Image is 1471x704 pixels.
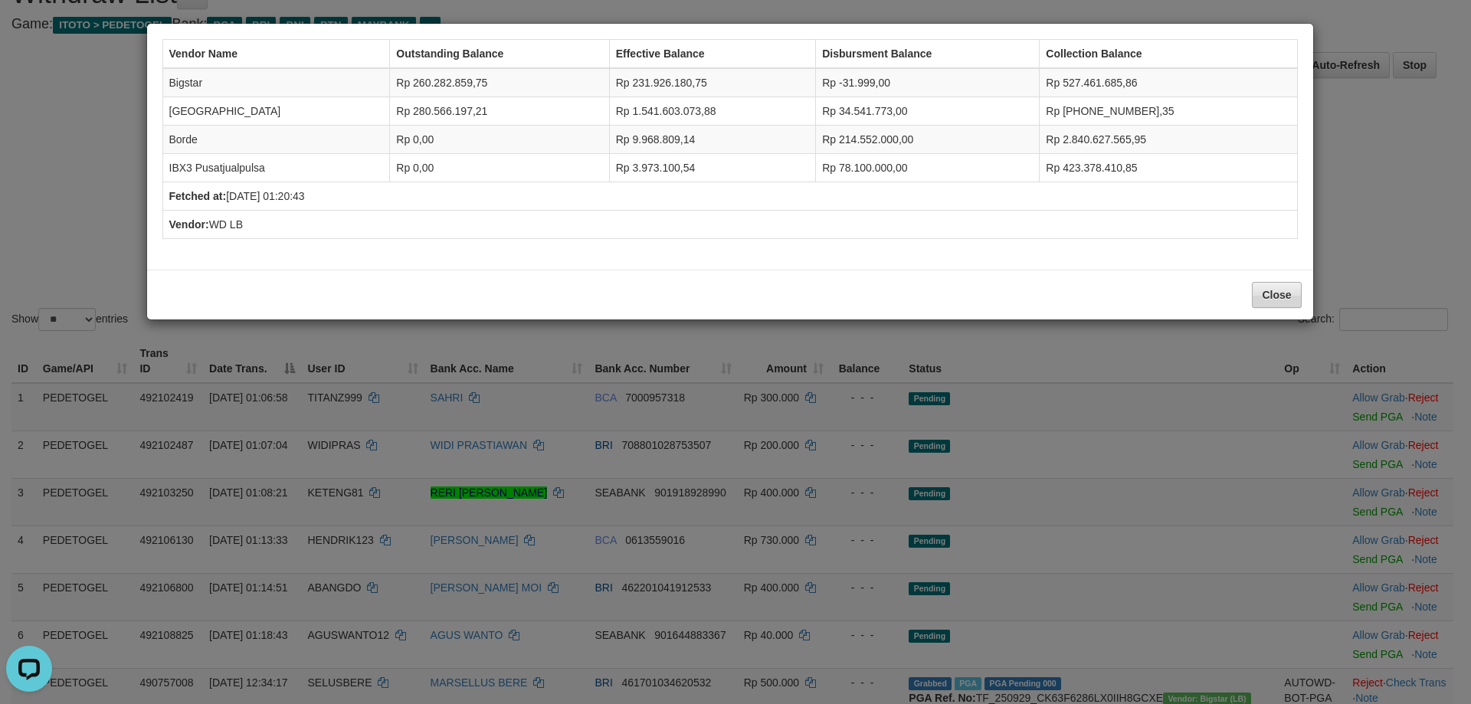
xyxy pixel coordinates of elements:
th: Collection Balance [1040,40,1297,69]
td: Rp 0,00 [390,154,609,182]
td: Rp 231.926.180,75 [609,68,816,97]
th: Vendor Name [162,40,390,69]
td: Rp 0,00 [390,126,609,154]
th: Disbursment Balance [816,40,1040,69]
td: Rp 527.461.685,86 [1040,68,1297,97]
td: Rp 280.566.197,21 [390,97,609,126]
b: Fetched at: [169,190,227,202]
td: Rp 3.973.100,54 [609,154,816,182]
td: [GEOGRAPHIC_DATA] [162,97,390,126]
td: Rp 214.552.000,00 [816,126,1040,154]
b: Vendor: [169,218,209,231]
button: Open LiveChat chat widget [6,6,52,52]
td: Bigstar [162,68,390,97]
button: Close [1252,282,1301,308]
td: WD LB [162,211,1297,239]
td: Borde [162,126,390,154]
td: Rp 34.541.773,00 [816,97,1040,126]
td: Rp -31.999,00 [816,68,1040,97]
td: Rp [PHONE_NUMBER],35 [1040,97,1297,126]
td: [DATE] 01:20:43 [162,182,1297,211]
td: Rp 260.282.859,75 [390,68,609,97]
td: IBX3 Pusatjualpulsa [162,154,390,182]
td: Rp 2.840.627.565,95 [1040,126,1297,154]
th: Outstanding Balance [390,40,609,69]
td: Rp 1.541.603.073,88 [609,97,816,126]
td: Rp 9.968.809,14 [609,126,816,154]
th: Effective Balance [609,40,816,69]
td: Rp 423.378.410,85 [1040,154,1297,182]
td: Rp 78.100.000,00 [816,154,1040,182]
